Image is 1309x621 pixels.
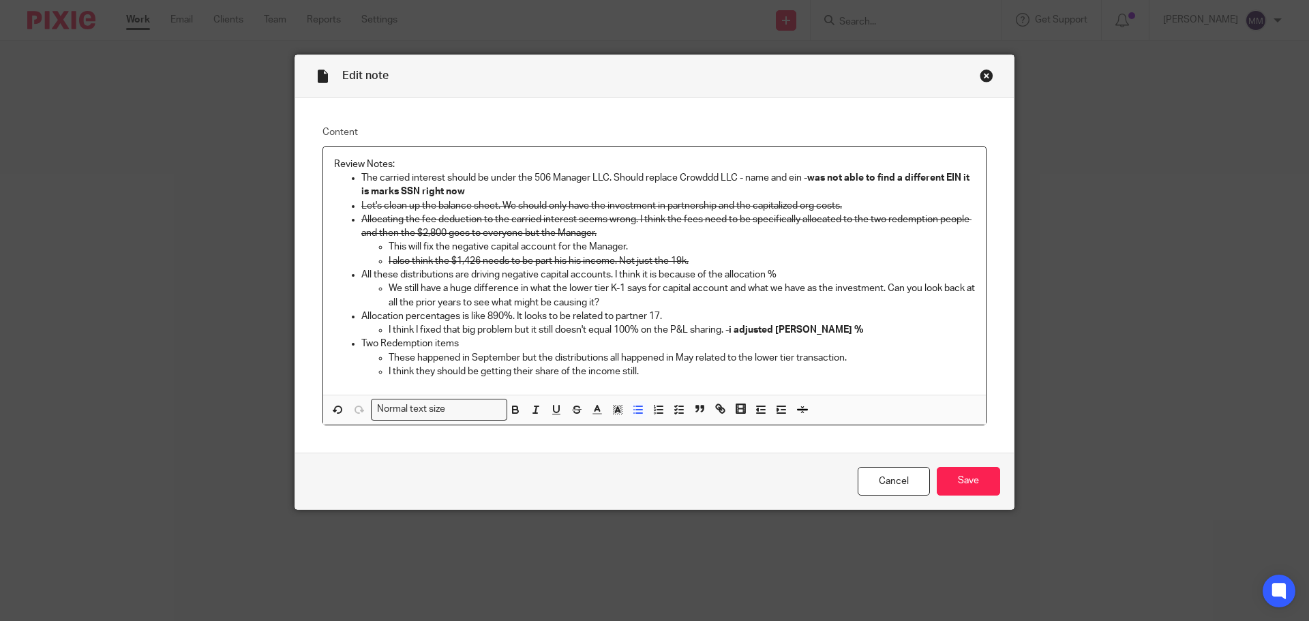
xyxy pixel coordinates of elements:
p: These happened in September but the distributions all happened in May related to the lower tier t... [389,351,975,365]
p: Allocation percentages is like 890%. It looks to be related to partner 17. [361,309,975,323]
p: We still have a huge difference in what the lower tier K-1 says for capital account and what we h... [389,282,975,309]
p: I think I fixed that big problem but it still doesn't equal 100% on the P&L sharing. - [389,323,975,337]
s: I also think the $1,426 needs to be part his his income. Not just the 19k. [389,256,689,266]
span: Normal text size [374,402,449,416]
div: Close this dialog window [980,69,993,82]
a: Cancel [858,467,930,496]
p: The carried interest should be under the 506 Manager LLC. Should replace Crowddd LLC - name and e... [361,171,975,199]
strong: i adjusted [PERSON_NAME] % [729,325,863,335]
input: Save [937,467,1000,496]
label: Content [322,125,987,139]
p: All these distributions are driving negative capital accounts. I think it is because of the alloc... [361,268,975,282]
p: Two Redemption items [361,337,975,350]
div: Search for option [371,399,507,420]
p: Review Notes: [334,157,975,171]
span: Edit note [342,70,389,81]
s: Allocating the fee deduction to the carried interest seems wrong. I think the fees need to be spe... [361,215,972,238]
p: I think they should be getting their share of the income still. [389,365,975,378]
input: Search for option [450,402,499,416]
s: Let's clean up the balance sheet. We should only have the investment in partnership and the capit... [361,201,842,211]
p: This will fix the negative capital account for the Manager. [389,240,975,254]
